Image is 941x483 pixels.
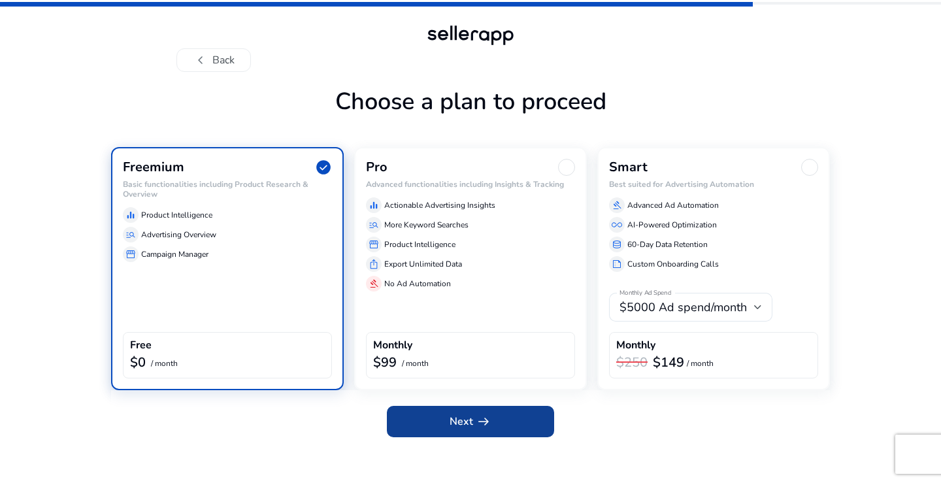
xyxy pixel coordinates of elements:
h1: Choose a plan to proceed [111,88,830,147]
h4: Free [130,339,152,352]
button: chevron_leftBack [176,48,251,72]
h3: Smart [609,159,648,175]
h4: Monthly [616,339,655,352]
span: manage_search [125,229,136,240]
p: / month [151,359,178,368]
span: database [612,239,622,250]
button: Nextarrow_right_alt [387,406,554,437]
span: manage_search [369,220,379,230]
p: More Keyword Searches [384,219,469,231]
span: gavel [612,200,622,210]
h4: Monthly [373,339,412,352]
span: storefront [125,249,136,259]
h3: Freemium [123,159,184,175]
b: $0 [130,354,146,371]
h6: Best suited for Advertising Automation [609,180,818,189]
mat-label: Monthly Ad Spend [619,289,671,298]
span: equalizer [369,200,379,210]
span: $5000 Ad spend/month [619,299,747,315]
p: / month [402,359,429,368]
p: No Ad Automation [384,278,451,290]
h6: Advanced functionalities including Insights & Tracking [366,180,575,189]
span: gavel [369,278,379,289]
p: 60-Day Data Retention [627,239,708,250]
span: arrow_right_alt [476,414,491,429]
p: Custom Onboarding Calls [627,258,719,270]
span: check_circle [315,159,332,176]
p: Campaign Manager [141,248,208,260]
span: all_inclusive [612,220,622,230]
h6: Basic functionalities including Product Research & Overview [123,180,332,199]
h3: $250 [616,355,648,371]
h3: Pro [366,159,388,175]
p: AI-Powered Optimization [627,219,717,231]
span: summarize [612,259,622,269]
span: Next [450,414,491,429]
span: storefront [369,239,379,250]
p: Actionable Advertising Insights [384,199,495,211]
p: Advertising Overview [141,229,216,241]
span: chevron_left [193,52,208,68]
p: Export Unlimited Data [384,258,462,270]
p: / month [687,359,714,368]
p: Product Intelligence [384,239,455,250]
b: $149 [653,354,684,371]
p: Product Intelligence [141,209,212,221]
span: equalizer [125,210,136,220]
span: ios_share [369,259,379,269]
b: $99 [373,354,397,371]
p: Advanced Ad Automation [627,199,719,211]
